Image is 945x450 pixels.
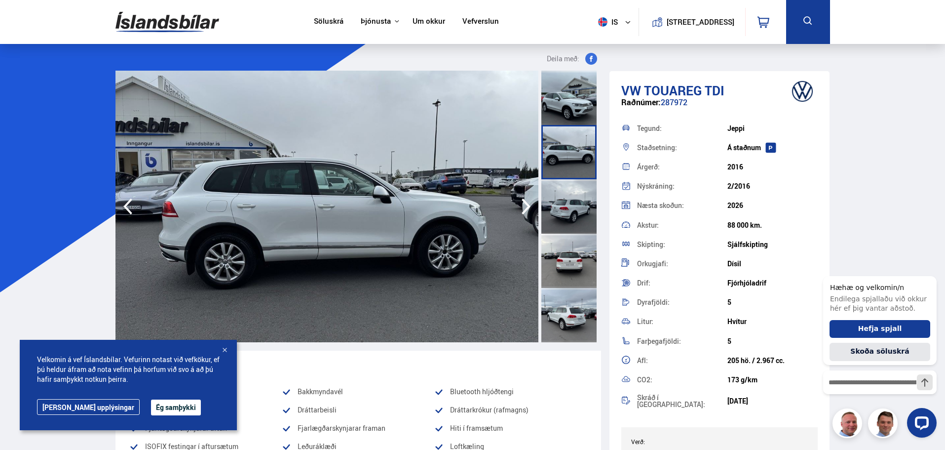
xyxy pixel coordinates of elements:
li: Dráttarbeisli [282,404,434,416]
div: Tegund: [637,125,727,132]
div: Verð: [631,438,719,445]
div: Farþegafjöldi: [637,338,727,345]
div: Orkugjafi: [637,260,727,267]
div: Litur: [637,318,727,325]
div: 2016 [727,163,818,171]
div: Afl: [637,357,727,364]
div: 205 hö. / 2.967 cc. [727,357,818,365]
button: Deila með: [543,53,601,65]
span: is [594,17,619,27]
img: 3541169.jpeg [115,71,538,342]
div: 5 [727,337,818,345]
div: Fjórhjóladrif [727,279,818,287]
img: G0Ugv5HjCgRt.svg [115,6,219,38]
div: Árgerð: [637,164,727,170]
li: Fjarlægðarskynjarar framan [282,422,434,434]
li: Dráttarkrókur (rafmagns) [434,404,587,416]
button: [STREET_ADDRESS] [671,18,731,26]
div: Vinsæll búnaður [129,359,587,373]
div: 88 000 km. [727,221,818,229]
div: [DATE] [727,397,818,405]
div: Skipting: [637,241,727,248]
div: Næsta skoðun: [637,202,727,209]
a: Um okkur [413,17,445,27]
div: 2026 [727,202,818,209]
button: Þjónusta [361,17,391,26]
div: Nýskráning: [637,183,727,190]
a: [STREET_ADDRESS] [644,8,740,36]
div: Hvítur [727,318,818,326]
div: Sjálfskipting [727,241,818,248]
div: 287972 [621,98,818,117]
div: Akstur: [637,222,727,229]
div: Skráð í [GEOGRAPHIC_DATA]: [637,394,727,408]
li: Bakkmyndavél [282,386,434,398]
iframe: LiveChat chat widget [815,258,941,446]
div: Staðsetning: [637,144,727,151]
div: 173 g/km [727,376,818,384]
div: Dyrafjöldi: [637,299,727,306]
div: Á staðnum [727,144,818,152]
div: 2/2016 [727,182,818,190]
img: brand logo [783,76,822,107]
li: Hiti í framsætum [434,422,587,434]
span: Velkomin á vef Íslandsbílar. Vefurinn notast við vefkökur, ef þú heldur áfram að nota vefinn þá h... [37,355,220,384]
span: Touareg TDI [644,82,724,99]
img: svg+xml;base64,PHN2ZyB4bWxucz0iaHR0cDovL3d3dy53My5vcmcvMjAwMC9zdmciIHdpZHRoPSI1MTIiIGhlaWdodD0iNT... [598,17,607,27]
a: Söluskrá [314,17,343,27]
span: VW [621,82,641,99]
a: Vefverslun [462,17,499,27]
div: 5 [727,298,818,306]
div: Dísil [727,260,818,268]
div: Jeppi [727,124,818,132]
div: Drif: [637,280,727,286]
span: Raðnúmer: [621,97,661,108]
a: [PERSON_NAME] upplýsingar [37,399,140,415]
li: Bluetooth hljóðtengi [434,386,587,398]
button: is [594,7,639,37]
button: Ég samþykki [151,400,201,415]
span: Deila með: [547,53,579,65]
div: CO2: [637,376,727,383]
